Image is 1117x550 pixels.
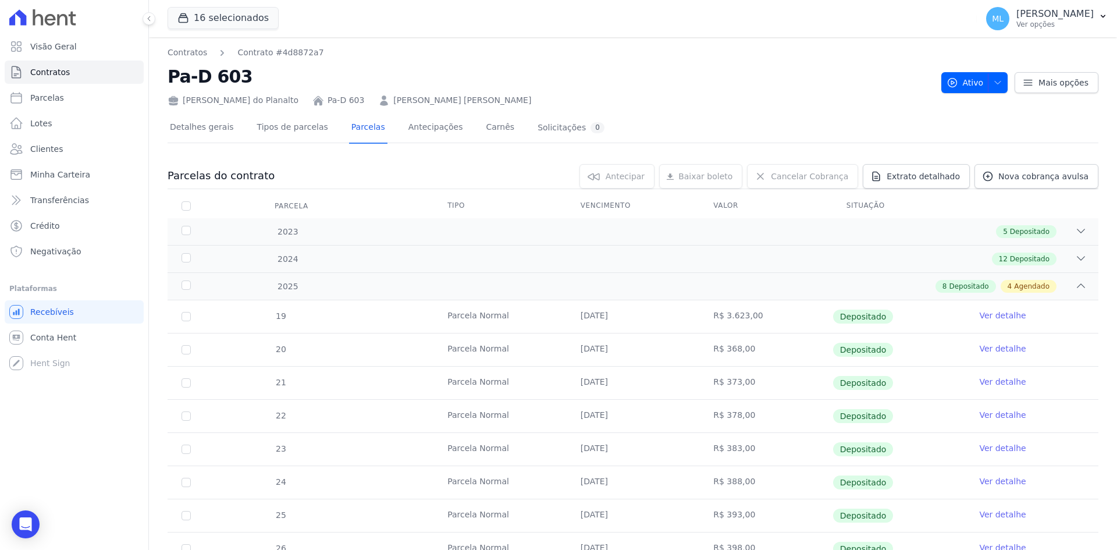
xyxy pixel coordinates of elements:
a: Ver detalhe [979,310,1026,321]
a: Pa-D 603 [328,94,364,107]
span: 22 [275,411,286,420]
td: [DATE] [567,499,700,532]
div: 0 [590,122,604,133]
p: Ver opções [1016,20,1094,29]
span: Depositado [833,343,894,357]
a: Antecipações [406,113,465,144]
a: Transferências [5,189,144,212]
td: R$ 388,00 [699,466,833,499]
a: Clientes [5,137,144,161]
nav: Breadcrumb [168,47,932,59]
a: Carnês [483,113,517,144]
a: Ver detalhe [979,409,1026,421]
div: Solicitações [538,122,604,133]
span: 25 [275,510,286,520]
span: Parcelas [30,92,64,104]
td: R$ 378,00 [699,400,833,432]
span: 19 [275,311,286,321]
td: [DATE] [567,367,700,399]
span: Depositado [833,376,894,390]
td: [DATE] [567,300,700,333]
span: Minha Carteira [30,169,90,180]
span: Nova cobrança avulsa [998,171,1088,182]
a: Extrato detalhado [863,164,970,189]
a: Contratos [168,47,207,59]
th: Valor [699,194,833,218]
span: Depositado [1010,254,1050,264]
a: Ver detalhe [979,476,1026,487]
span: 4 [1008,281,1012,292]
div: Open Intercom Messenger [12,510,40,538]
a: Negativação [5,240,144,263]
span: 12 [999,254,1008,264]
td: Parcela Normal [433,300,567,333]
a: Nova cobrança avulsa [974,164,1098,189]
div: Plataformas [9,282,139,296]
a: Ver detalhe [979,343,1026,354]
span: Depositado [833,509,894,523]
a: Solicitações0 [535,113,607,144]
button: ML [PERSON_NAME] Ver opções [977,2,1117,35]
span: Negativação [30,246,81,257]
input: Só é possível selecionar pagamentos em aberto [182,411,191,421]
a: Conta Hent [5,326,144,349]
th: Vencimento [567,194,700,218]
a: Detalhes gerais [168,113,236,144]
div: Parcela [261,194,322,218]
span: 8 [942,281,947,292]
span: 20 [275,345,286,354]
a: Parcelas [349,113,387,144]
span: 23 [275,444,286,453]
span: Conta Hent [30,332,76,343]
input: Só é possível selecionar pagamentos em aberto [182,345,191,354]
td: R$ 368,00 [699,333,833,366]
span: Ativo [947,72,984,93]
input: Só é possível selecionar pagamentos em aberto [182,511,191,520]
span: Depositado [833,442,894,456]
a: Parcelas [5,86,144,109]
a: Lotes [5,112,144,135]
nav: Breadcrumb [168,47,324,59]
th: Tipo [433,194,567,218]
td: Parcela Normal [433,333,567,366]
td: Parcela Normal [433,367,567,399]
td: [DATE] [567,433,700,466]
span: Depositado [833,310,894,324]
div: [PERSON_NAME] do Planalto [168,94,298,107]
span: 21 [275,378,286,387]
span: Contratos [30,66,70,78]
span: Extrato detalhado [887,171,960,182]
input: Só é possível selecionar pagamentos em aberto [182,445,191,454]
h3: Parcelas do contrato [168,169,275,183]
span: Depositado [1010,226,1050,237]
button: Ativo [941,72,1008,93]
td: R$ 3.623,00 [699,300,833,333]
span: Crédito [30,220,60,232]
a: Tipos de parcelas [255,113,330,144]
td: R$ 393,00 [699,499,833,532]
h2: Pa-D 603 [168,63,932,90]
span: 24 [275,477,286,487]
a: Recebíveis [5,300,144,324]
td: Parcela Normal [433,466,567,499]
button: 16 selecionados [168,7,279,29]
span: Transferências [30,194,89,206]
td: [DATE] [567,333,700,366]
a: Minha Carteira [5,163,144,186]
span: 5 [1003,226,1008,237]
span: Mais opções [1038,77,1088,88]
a: Contratos [5,61,144,84]
span: Lotes [30,118,52,129]
td: Parcela Normal [433,499,567,532]
a: [PERSON_NAME] [PERSON_NAME] [393,94,531,107]
span: ML [992,15,1004,23]
span: Visão Geral [30,41,77,52]
span: Agendado [1014,281,1050,292]
span: Recebíveis [30,306,74,318]
input: Só é possível selecionar pagamentos em aberto [182,478,191,487]
a: Ver detalhe [979,376,1026,388]
a: Ver detalhe [979,442,1026,454]
td: [DATE] [567,466,700,499]
input: Só é possível selecionar pagamentos em aberto [182,378,191,388]
span: Depositado [949,281,988,292]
